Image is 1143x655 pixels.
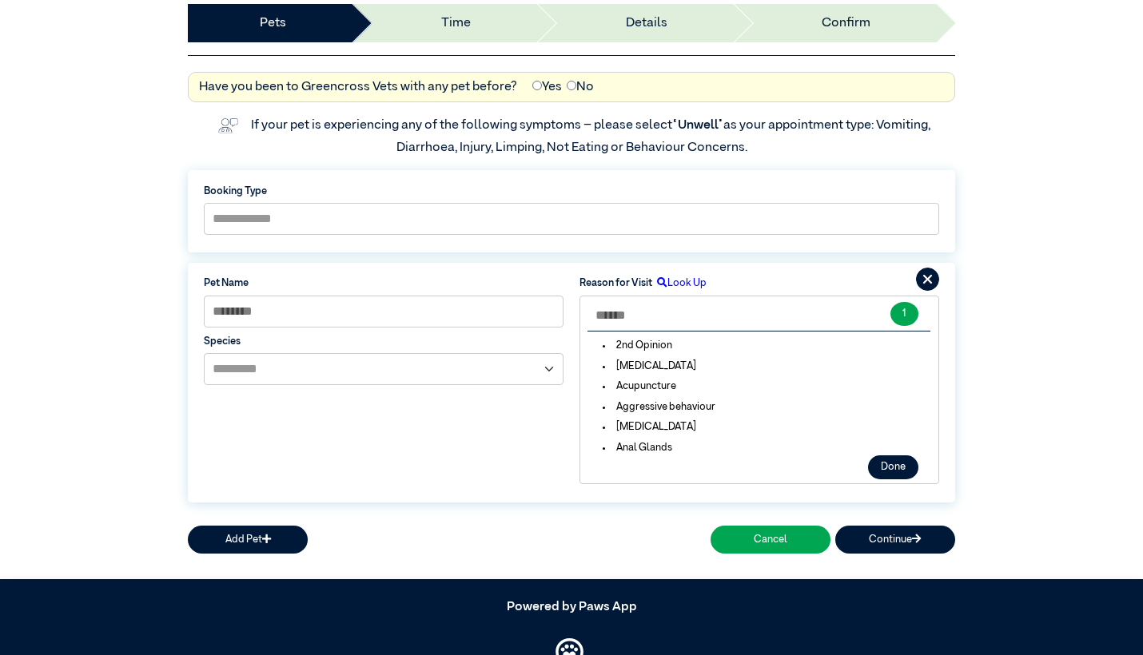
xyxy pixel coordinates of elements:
[593,440,683,455] li: Anal Glands
[593,359,707,374] li: [MEDICAL_DATA]
[213,113,243,138] img: vet
[567,77,594,97] label: No
[890,302,918,326] button: 1
[672,119,723,132] span: “Unwell”
[532,77,562,97] label: Yes
[260,14,286,33] a: Pets
[204,334,564,349] label: Species
[868,455,918,479] button: Done
[567,81,576,90] input: No
[204,276,564,291] label: Pet Name
[593,399,726,415] li: Aggressive behaviour
[251,119,933,154] label: If your pet is experiencing any of the following symptoms – please select as your appointment typ...
[532,81,542,90] input: Yes
[188,526,308,554] button: Add Pet
[652,276,707,291] label: Look Up
[593,419,707,435] li: [MEDICAL_DATA]
[593,379,687,394] li: Acupuncture
[593,338,683,353] li: 2nd Opinion
[188,600,955,615] h5: Powered by Paws App
[579,276,652,291] label: Reason for Visit
[199,77,517,97] label: Have you been to Greencross Vets with any pet before?
[204,184,939,199] label: Booking Type
[835,526,955,554] button: Continue
[711,526,830,554] button: Cancel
